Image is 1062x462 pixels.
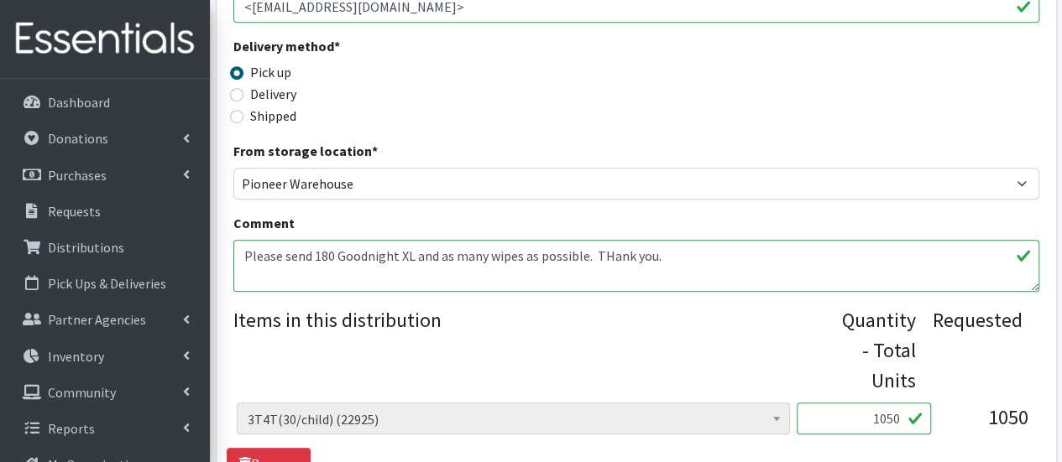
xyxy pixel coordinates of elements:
[233,305,842,389] legend: Items in this distribution
[48,420,95,437] p: Reports
[48,239,124,256] p: Distributions
[48,384,116,401] p: Community
[7,231,203,264] a: Distributions
[944,402,1028,448] div: 1050
[7,267,203,300] a: Pick Ups & Deliveries
[933,305,1023,396] div: Requested
[842,305,916,396] div: Quantity - Total Units
[7,412,203,445] a: Reports
[7,11,203,67] img: HumanEssentials
[233,213,295,233] label: Comment
[334,38,340,55] abbr: required
[48,167,107,184] p: Purchases
[250,84,296,104] label: Delivery
[248,407,779,431] span: 3T4T(30/child) (22925)
[48,275,166,292] p: Pick Ups & Deliveries
[250,106,296,126] label: Shipped
[48,94,110,111] p: Dashboard
[797,402,931,434] input: Quantity
[233,36,435,62] legend: Delivery method
[233,141,378,161] label: From storage location
[7,122,203,155] a: Donations
[48,130,108,147] p: Donations
[237,402,790,434] span: 3T4T(30/child) (22925)
[7,376,203,409] a: Community
[7,195,203,228] a: Requests
[7,303,203,336] a: Partner Agencies
[250,62,291,82] label: Pick up
[7,86,203,119] a: Dashboard
[48,203,101,220] p: Requests
[233,240,1039,292] textarea: Please send 180 Goodnight XL and as many wipes as possible. THank you.
[7,158,203,192] a: Purchases
[372,143,378,159] abbr: required
[7,340,203,373] a: Inventory
[48,348,104,365] p: Inventory
[48,311,146,328] p: Partner Agencies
